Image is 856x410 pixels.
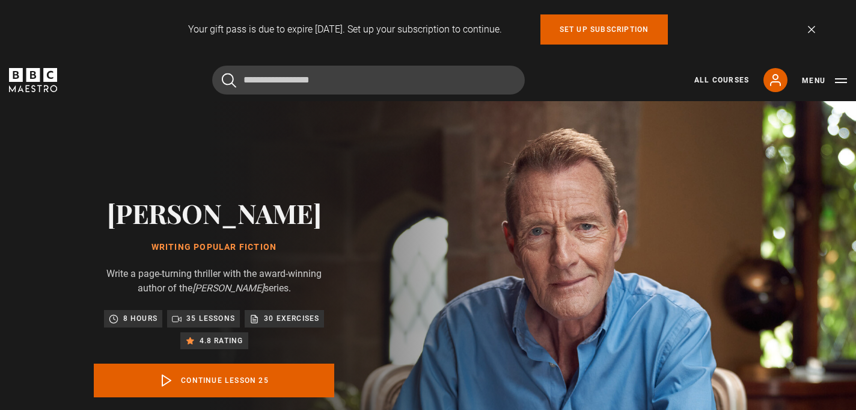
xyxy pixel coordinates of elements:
[94,364,334,397] a: Continue lesson 25
[94,197,334,228] h2: [PERSON_NAME]
[188,22,502,37] p: Your gift pass is due to expire [DATE]. Set up your subscription to continue.
[222,73,236,88] button: Submit the search query
[694,75,749,85] a: All Courses
[123,312,157,325] p: 8 hours
[264,312,319,325] p: 30 exercises
[212,66,525,95] input: Search
[802,75,847,87] button: Toggle navigation
[186,312,235,325] p: 35 lessons
[540,14,668,45] a: Set up subscription
[192,282,264,294] i: [PERSON_NAME]
[94,243,334,252] h1: Writing Popular Fiction
[94,267,334,296] p: Write a page-turning thriller with the award-winning author of the series.
[200,335,243,347] p: 4.8 rating
[9,68,57,92] svg: BBC Maestro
